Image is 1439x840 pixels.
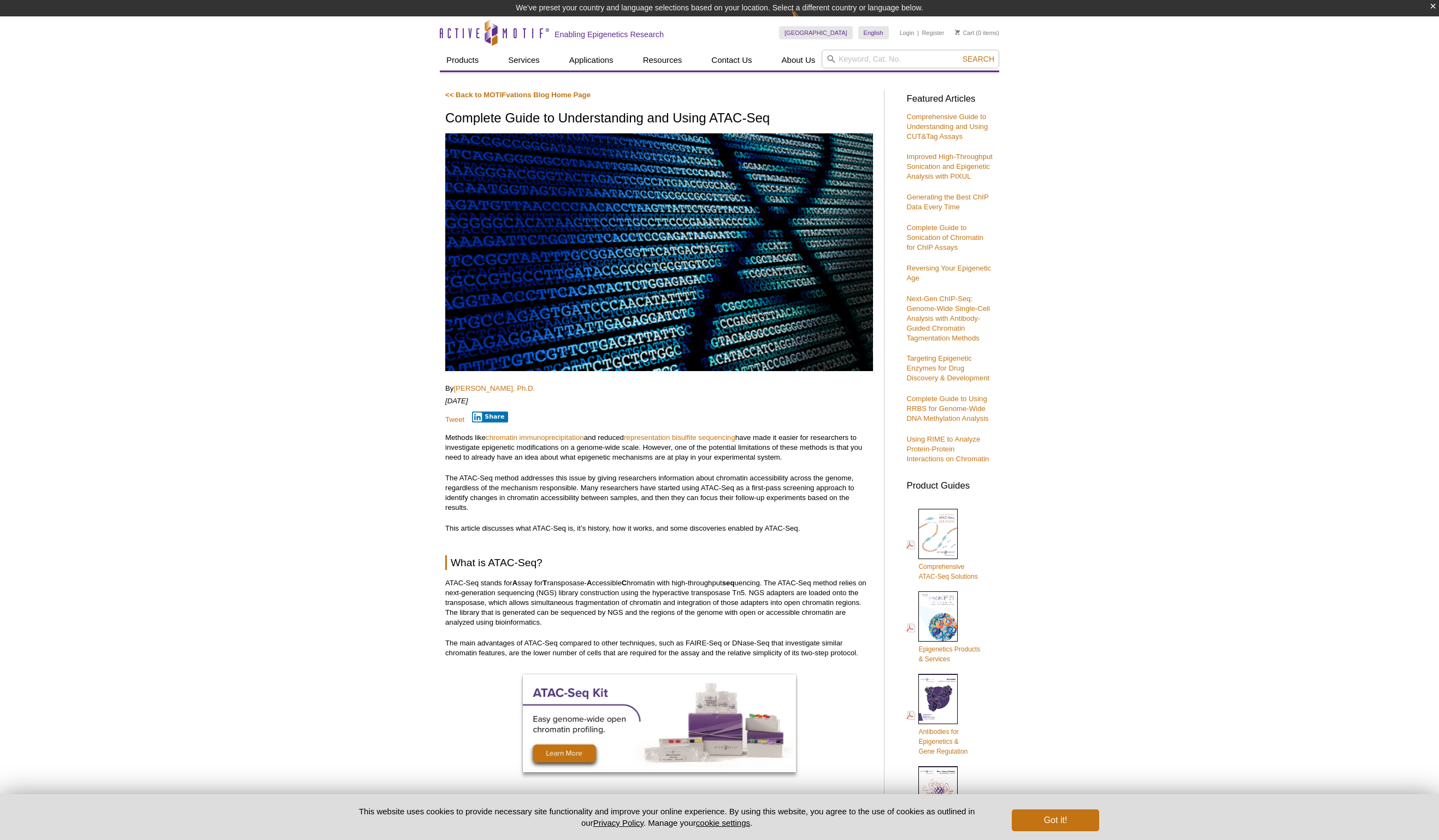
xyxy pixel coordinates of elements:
[775,50,822,71] a: About Us
[918,674,958,724] img: Abs_epi_2015_cover_web_70x200
[445,91,591,99] a: << Back to MOTIFvations Blog Home Page
[593,818,644,827] a: Privacy Policy
[542,579,547,587] strong: T
[636,50,689,71] a: Resources
[906,264,991,282] a: Reversing Your Epigenetic Age
[955,26,999,39] li: (0 items)
[906,113,988,140] a: Comprehensive Guide to Understanding and Using CUT&Tag Assays
[696,818,750,827] button: cookie settings
[906,765,983,840] a: Recombinant Proteinsfor Epigenetics
[445,578,873,627] p: ATAC-Seq stands for ssay for ransposase- ccessible hromatin with high-throughput uencing. The ATA...
[918,563,977,580] span: Comprehensive ATAC-Seq Solutions
[722,579,735,587] strong: seq
[779,26,853,39] a: [GEOGRAPHIC_DATA]
[512,579,518,587] strong: A
[445,384,873,393] p: By
[791,8,820,34] img: Change Here
[906,435,989,463] a: Using RIME to Analyze Protein-Protein Interactions on Chromatin
[822,50,999,68] input: Keyword, Cat. No.
[918,728,968,755] span: Antibodies for Epigenetics & Gene Regulation
[906,193,988,211] a: Generating the Best ChIP Data Every Time
[445,111,873,127] h1: Complete Guide to Understanding and Using ATAC-Seq
[445,433,873,462] p: Methods like and reduced have made it easier for researchers to investigate epigenetic modificati...
[472,412,509,422] button: Share
[955,30,960,35] img: Your Cart
[906,295,989,342] a: Next-Gen ChIP-Seq: Genome-Wide Single-Cell Analysis with Antibody-Guided Chromatin Tagmentation M...
[705,50,758,71] a: Contact Us
[906,95,994,104] h3: Featured Articles
[906,673,968,757] a: Antibodies forEpigenetics &Gene Regulation
[445,415,464,424] a: Tweet
[445,555,873,570] h2: What is ATAC-Seq?
[453,384,535,392] a: [PERSON_NAME], Ph.D.
[906,395,988,422] a: Complete Guide to Using RRBS for Genome-Wide DNA Methylation Analysis
[918,509,958,560] img: Comprehensive ATAC-Seq Solutions
[445,638,873,658] p: The main advantages of ATAC-Seq compared to other techniques, such as FAIRE-Seq or DNase-Seq that...
[523,674,796,772] img: ATAC-Seq Kit
[906,224,983,251] a: Complete Guide to Sonication of Chromatin for ChIP Assays
[486,433,584,442] a: chromatin immunoprecipitation
[445,133,873,371] img: ATAC-Seq
[502,50,546,71] a: Services
[906,475,994,491] h3: Product Guides
[922,29,944,37] a: Register
[555,30,664,39] h2: Enabling Epigenetics Research
[959,54,998,64] button: Search
[963,55,994,63] span: Search
[340,806,994,829] p: This website uses cookies to provide necessary site functionality and improve your online experie...
[955,29,974,37] a: Cart
[445,397,468,405] em: [DATE]
[906,354,989,382] a: Targeting Epigenetic Enzymes for Drug Discovery & Development
[587,579,592,587] strong: A
[906,508,977,583] a: ComprehensiveATAC-Seq Solutions
[440,50,485,71] a: Products
[624,433,735,442] a: representation bisulfite sequencing
[445,524,873,533] p: This article discusses what ATAC-Seq is, it’s history, how it works, and some discoveries enabled...
[858,26,889,39] a: English
[900,29,915,37] a: Login
[622,579,627,587] strong: C
[918,766,958,816] img: Rec_prots_140604_cover_web_70x200
[563,50,620,71] a: Applications
[445,473,873,513] p: The ATAC-Seq method addresses this issue by giving researchers information about chromatin access...
[917,26,919,39] li: |
[918,591,958,642] img: Epi_brochure_140604_cover_web_70x200
[906,152,993,180] a: Improved High-Throughput Sonication and Epigenetic Analysis with PIXUL
[1012,809,1099,831] button: Got it!
[906,590,980,665] a: Epigenetics Products& Services
[918,645,980,663] span: Epigenetics Products & Services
